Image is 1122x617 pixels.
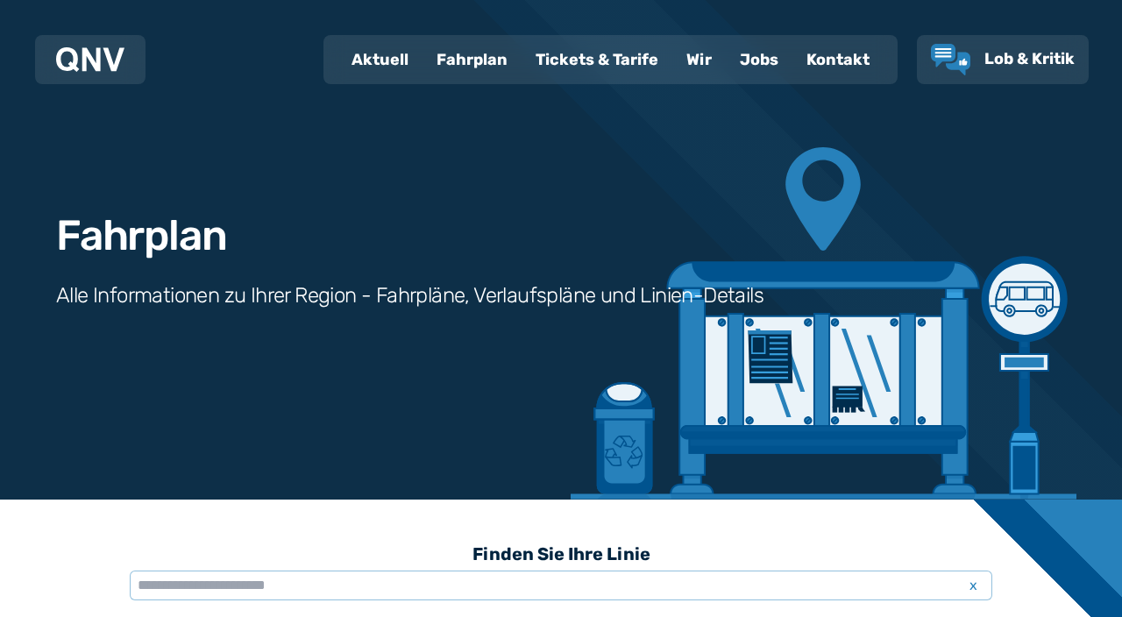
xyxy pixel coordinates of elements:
a: Kontakt [792,37,884,82]
a: QNV Logo [56,42,124,77]
h3: Alle Informationen zu Ihrer Region - Fahrpläne, Verlaufspläne und Linien-Details [56,281,763,309]
a: Wir [672,37,726,82]
span: x [961,575,985,596]
a: Tickets & Tarife [522,37,672,82]
a: Aktuell [337,37,423,82]
h1: Fahrplan [56,215,226,257]
span: Lob & Kritik [984,49,1075,68]
h3: Finden Sie Ihre Linie [130,535,992,573]
img: QNV Logo [56,47,124,72]
a: Jobs [726,37,792,82]
a: Fahrplan [423,37,522,82]
a: Lob & Kritik [931,44,1075,75]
